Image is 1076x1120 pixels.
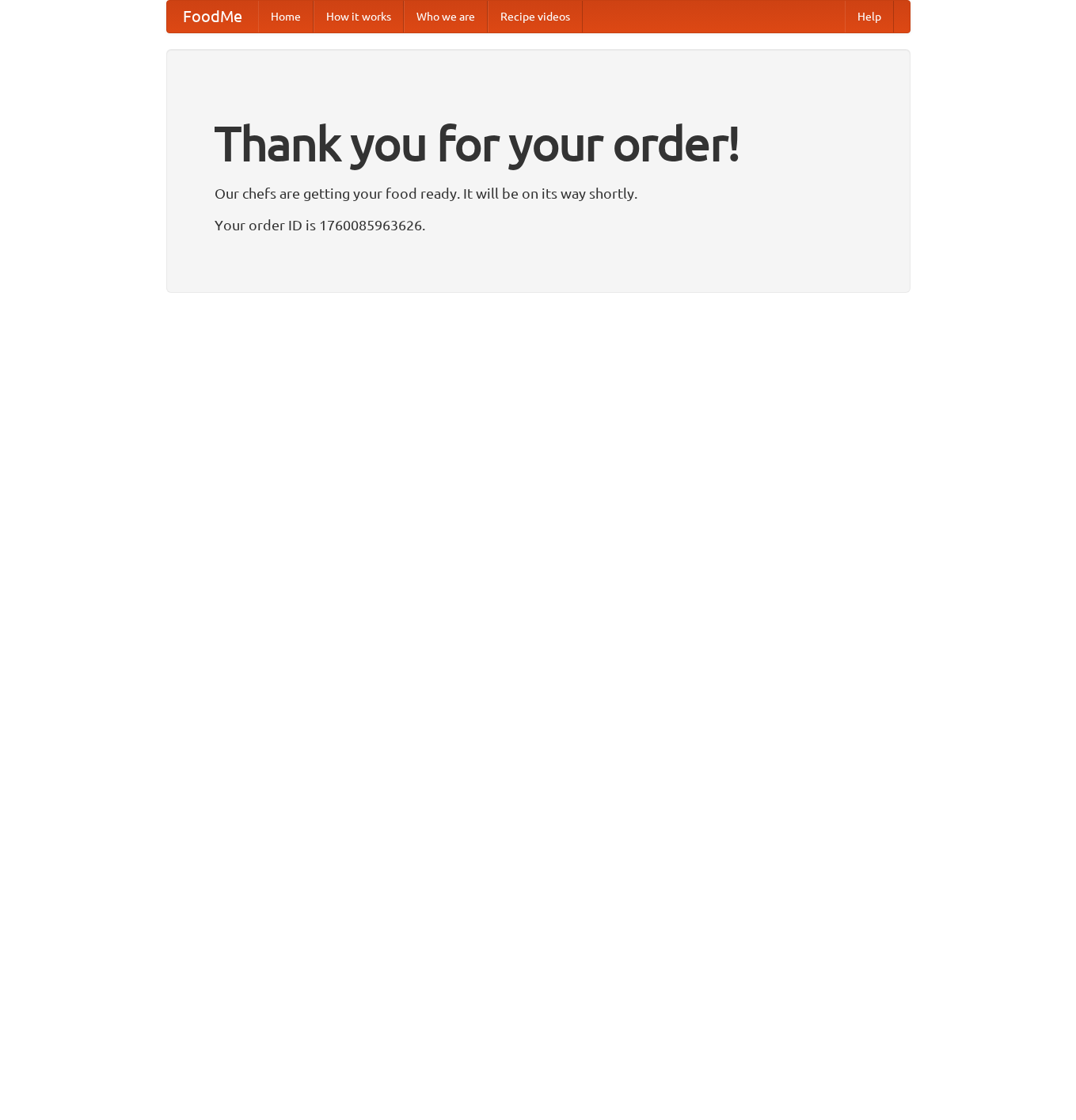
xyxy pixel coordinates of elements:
a: FoodMe [167,1,258,32]
p: Our chefs are getting your food ready. It will be on its way shortly. [215,181,862,205]
a: Help [845,1,894,32]
a: How it works [314,1,404,32]
p: Your order ID is 1760085963626. [215,213,862,237]
h1: Thank you for your order! [215,105,862,181]
a: Recipe videos [488,1,583,32]
a: Home [258,1,314,32]
a: Who we are [404,1,488,32]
